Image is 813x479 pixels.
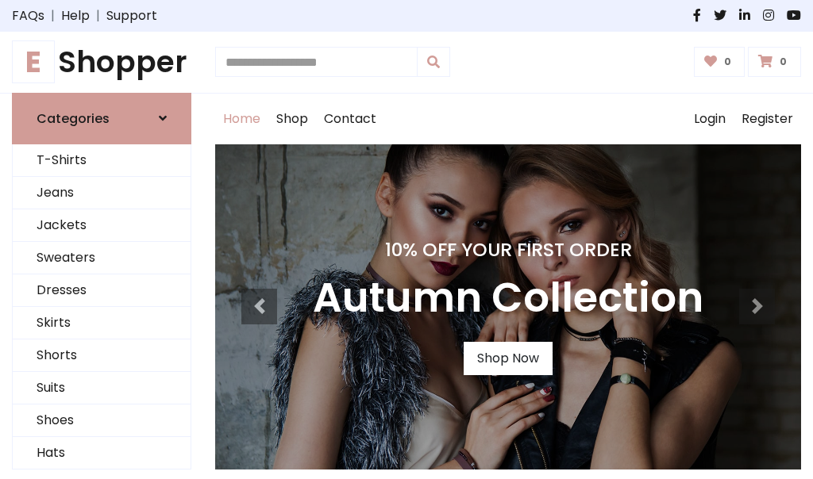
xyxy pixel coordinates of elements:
[720,55,735,69] span: 0
[13,404,191,437] a: Shoes
[13,177,191,209] a: Jeans
[734,94,801,144] a: Register
[313,239,703,261] h4: 10% Off Your First Order
[464,342,553,375] a: Shop Now
[13,372,191,404] a: Suits
[748,47,801,77] a: 0
[13,274,191,307] a: Dresses
[12,93,191,144] a: Categories
[12,44,191,80] a: EShopper
[686,94,734,144] a: Login
[776,55,791,69] span: 0
[268,94,316,144] a: Shop
[13,437,191,469] a: Hats
[215,94,268,144] a: Home
[37,111,110,126] h6: Categories
[106,6,157,25] a: Support
[313,274,703,323] h3: Autumn Collection
[694,47,746,77] a: 0
[12,40,55,83] span: E
[13,307,191,339] a: Skirts
[13,209,191,242] a: Jackets
[13,242,191,274] a: Sweaters
[13,339,191,372] a: Shorts
[90,6,106,25] span: |
[13,144,191,177] a: T-Shirts
[44,6,61,25] span: |
[12,6,44,25] a: FAQs
[316,94,384,144] a: Contact
[61,6,90,25] a: Help
[12,44,191,80] h1: Shopper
